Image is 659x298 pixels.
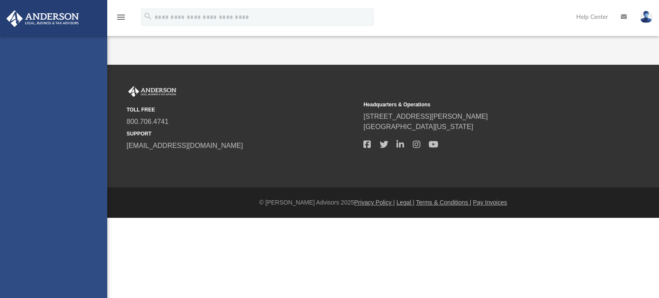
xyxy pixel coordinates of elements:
small: TOLL FREE [127,106,357,114]
a: [STREET_ADDRESS][PERSON_NAME] [363,113,488,120]
a: Pay Invoices [473,199,507,206]
i: search [143,12,153,21]
small: Headquarters & Operations [363,101,594,108]
a: [GEOGRAPHIC_DATA][US_STATE] [363,123,473,130]
a: Privacy Policy | [354,199,395,206]
a: menu [116,16,126,22]
a: Legal | [396,199,414,206]
div: © [PERSON_NAME] Advisors 2025 [107,198,659,207]
small: SUPPORT [127,130,357,138]
img: User Pic [640,11,653,23]
img: Anderson Advisors Platinum Portal [4,10,82,27]
a: 800.706.4741 [127,118,169,125]
a: Terms & Conditions | [416,199,472,206]
i: menu [116,12,126,22]
img: Anderson Advisors Platinum Portal [127,86,178,97]
a: [EMAIL_ADDRESS][DOMAIN_NAME] [127,142,243,149]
